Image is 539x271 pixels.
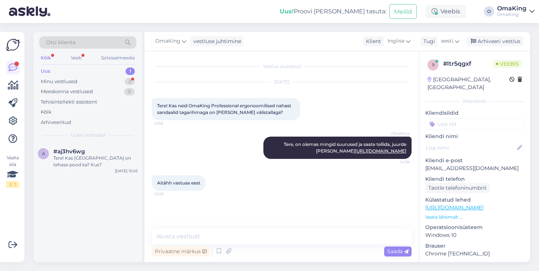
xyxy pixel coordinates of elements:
[274,79,290,85] font: [DATE]
[115,169,138,173] font: [DATE] 15:05
[263,63,301,69] font: Vestlus alustatud
[426,144,516,152] input: Lisa nimi
[441,37,453,44] font: eesti
[389,4,417,19] button: Meilid
[387,37,405,44] font: Inglise
[463,98,487,104] font: Kliendiinfo
[71,55,81,61] font: Veeb
[497,5,526,12] font: OmaKing
[41,68,50,74] font: Uus
[425,176,465,182] font: Kliendi telefon
[157,103,292,115] font: Tere! Kas neid OmaKing Professional ergonoomilised nahast sandaalid tagarihmaga on [PERSON_NAME] ...
[53,148,85,155] font: #aj3hv6wg
[423,38,435,45] font: Tugi
[193,38,241,45] font: vestluse juhtimine
[7,155,19,167] font: Vaata siia
[46,39,76,46] font: Otsi kliente
[284,141,407,154] font: Tere, on olemas mingid suurused ja saate tellida, juurde [PERSON_NAME]
[428,185,487,191] font: Taotle telefoninumbrit
[432,62,435,68] font: 9
[425,204,483,211] a: [URL][DOMAIN_NAME]
[443,60,447,67] font: #
[478,38,520,45] font: Arhiveeri vestlus
[41,119,71,125] font: Arhiveeritud
[155,37,180,44] font: OmaKing
[355,148,406,154] a: [URL][DOMAIN_NAME]
[9,182,11,187] font: 2
[425,165,519,172] font: [EMAIL_ADDRESS][DOMAIN_NAME]
[294,8,386,15] font: Proovi [PERSON_NAME] tasuta:
[487,9,491,14] font: O
[440,8,460,15] font: Veebis
[155,248,201,255] font: Privaatne märkus
[53,155,131,167] font: Tere! Kas [GEOGRAPHIC_DATA] on tehase pood ka? Kus?
[6,38,20,52] img: Askly logo
[101,55,135,61] font: Sotsiaalmeedia
[41,55,51,61] font: Kõik
[425,196,471,203] font: Külastatud lehed
[425,214,463,220] font: Vaata lähemalt ...
[391,131,409,136] font: OmaKing
[427,76,491,91] font: [GEOGRAPHIC_DATA], [GEOGRAPHIC_DATA]
[129,68,131,74] font: 1
[497,6,535,17] a: OmaKingOmaKing
[400,160,409,164] font: 14:38
[129,78,131,84] font: 2
[41,88,93,94] font: Meeskonna vestlused
[425,224,483,231] font: Operatsioonisüsteem
[425,157,463,164] font: Kliendi e-post
[41,109,51,115] font: Kõik
[500,61,519,67] font: Veebis
[394,8,412,15] font: Meilid
[425,110,459,116] font: Kliendisildid
[71,132,105,138] font: Uued vestlused
[157,180,200,186] font: Aitähh vastuse eest
[154,192,163,196] font: 15:09
[41,99,97,105] font: Tehisintellekti assistent
[128,88,131,94] font: 0
[425,242,446,249] font: Brauser
[280,8,294,15] font: Uus!
[497,12,519,17] font: OmaKing
[366,38,381,45] font: Klient
[11,182,17,187] font: / 3
[425,232,456,238] font: Windows 10
[42,151,45,156] font: a
[425,133,458,140] font: Kliendi nimi
[447,60,471,67] font: ltr5qgxf
[41,78,77,84] font: Minu vestlused
[154,121,163,126] font: 13:58
[425,118,524,130] input: Lisa silt
[425,250,490,257] font: Chrome [TECHNICAL_ID]
[387,248,403,255] font: Saada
